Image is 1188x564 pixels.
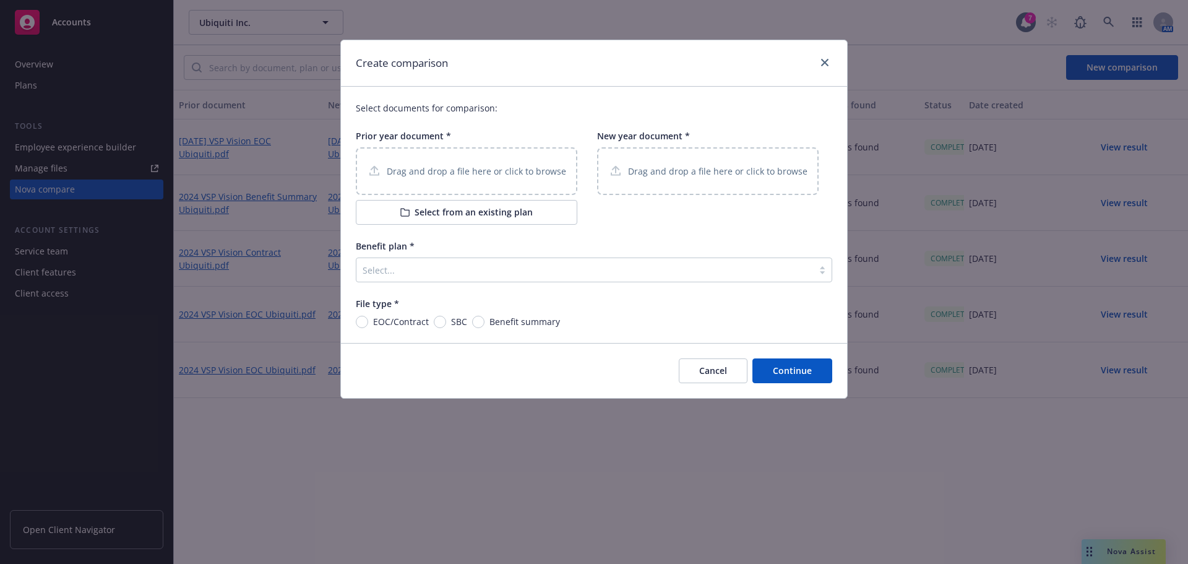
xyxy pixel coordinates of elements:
[356,298,399,310] span: File type *
[628,165,807,178] p: Drag and drop a file here or click to browse
[489,315,560,328] span: Benefit summary
[597,147,819,195] div: Drag and drop a file here or click to browse
[373,315,429,328] span: EOC/Contract
[472,316,484,328] input: Benefit summary
[356,316,368,328] input: EOC/Contract
[597,130,690,142] span: New year document *
[356,147,577,195] div: Drag and drop a file here or click to browse
[356,130,451,142] span: Prior year document *
[356,55,448,71] h1: Create comparison
[451,315,467,328] span: SBC
[387,165,566,178] p: Drag and drop a file here or click to browse
[752,358,832,383] button: Continue
[679,358,747,383] button: Cancel
[356,240,415,252] span: Benefit plan *
[817,55,832,70] a: close
[356,102,832,115] p: Select documents for comparison:
[434,316,446,328] input: SBC
[356,200,577,225] button: Select from an existing plan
